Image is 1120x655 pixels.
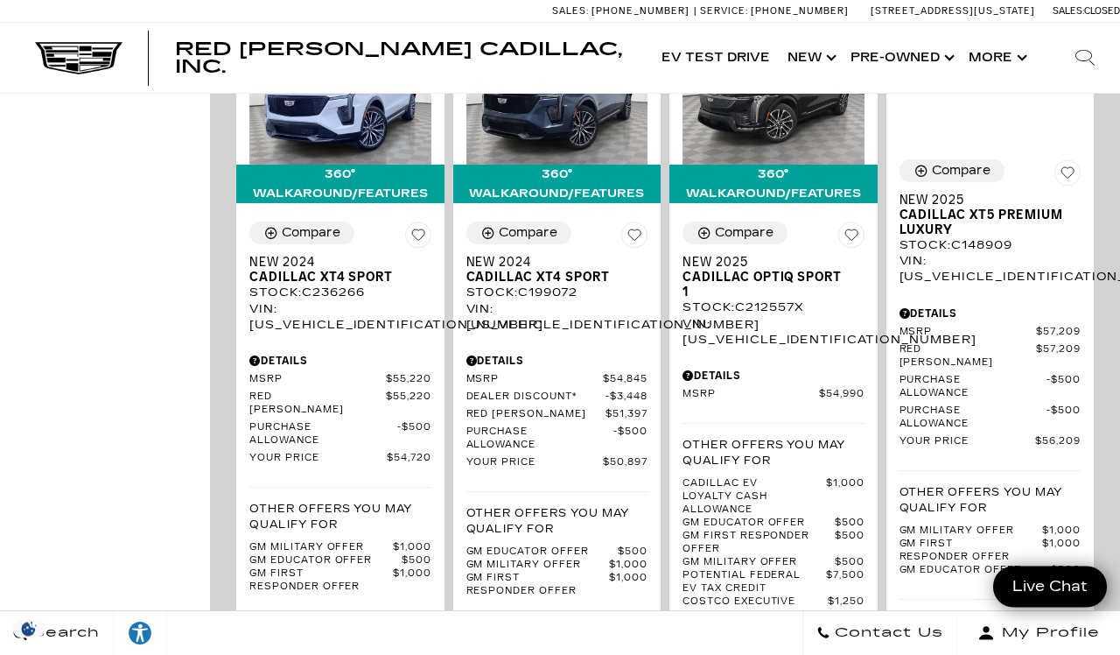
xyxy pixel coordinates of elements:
[779,23,842,93] a: New
[9,619,49,637] img: Opt-Out Icon
[466,28,648,165] img: 2024 Cadillac XT4 Sport
[899,193,1068,208] span: New 2025
[249,255,418,270] span: New 2024
[871,5,1035,17] a: [STREET_ADDRESS][US_STATE]
[899,405,1081,431] a: Purchase Allowance $500
[682,388,819,401] span: MSRP
[899,564,1052,577] span: GM Educator Offer
[932,163,990,179] div: Compare
[682,556,864,569] a: GM Military Offer $500
[603,456,647,469] span: $50,897
[35,41,122,74] a: Cadillac Dark Logo with Cadillac White Text
[899,538,1043,564] span: GM First Responder Offer
[282,225,340,241] div: Compare
[466,408,648,421] a: Red [PERSON_NAME] $51,397
[700,5,748,17] span: Service:
[682,437,864,468] p: Other Offers You May Qualify For
[899,435,1081,448] a: Your Price $56,209
[386,373,431,386] span: $55,220
[899,208,1068,237] span: Cadillac XT5 Premium Luxury
[682,569,864,595] a: Potential Federal EV Tax Credit $7,500
[899,435,1036,448] span: Your Price
[466,270,635,285] span: Cadillac XT4 Sport
[466,408,606,421] span: Red [PERSON_NAME]
[387,452,431,465] span: $54,720
[552,6,694,16] a: Sales: [PHONE_NUMBER]
[114,611,167,655] a: Explore your accessibility options
[682,316,864,348] div: VIN: [US_VEHICLE_IDENTIFICATION_NUMBER]
[466,572,648,598] a: GM First Responder Offer $1,000
[114,620,166,646] div: Explore your accessibility options
[682,388,864,401] a: MSRP $54,990
[605,408,647,421] span: $51,397
[899,343,1037,370] span: Red [PERSON_NAME]
[249,554,402,567] span: GM Educator Offer
[466,391,606,404] span: Dealer Discount*
[249,373,386,386] span: MSRP
[249,421,397,447] span: Purchase Allowance
[466,572,610,598] span: GM First Responder Offer
[27,621,100,645] span: Search
[682,270,851,299] span: Cadillac OPTIQ Sport 1
[466,301,648,333] div: VIN: [US_VEHICLE_IDENTIFICATION_NUMBER]
[466,505,648,537] p: Other Offers You May Qualify For
[466,391,648,404] a: Dealer Discount* $3,448
[249,452,431,465] a: Your Price $54,720
[249,567,393,594] span: GM First Responder Offer
[653,23,779,93] a: EV Test Drive
[175,40,635,75] a: Red [PERSON_NAME] Cadillac, Inc.
[249,301,431,333] div: VIN: [US_VEHICLE_IDENTIFICATION_NUMBER]
[609,572,647,598] span: $1,000
[466,456,604,469] span: Your Price
[899,374,1081,400] a: Purchase Allowance $500
[826,569,864,595] span: $7,500
[466,456,648,469] a: Your Price $50,897
[249,270,418,285] span: Cadillac XT4 Sport
[466,559,648,572] a: GM Military Offer $1,000
[682,255,864,299] a: New 2025Cadillac OPTIQ Sport 1
[669,165,878,203] div: 360° WalkAround/Features
[899,253,1081,285] div: VIN: [US_VEHICLE_IDENTIFICATION_NUMBER]
[605,391,647,404] span: $3,448
[682,556,835,569] span: GM Military Offer
[249,391,431,417] a: Red [PERSON_NAME] $55,220
[249,28,431,165] img: 2024 Cadillac XT4 Sport
[466,255,635,270] span: New 2024
[1004,576,1096,596] span: Live Chat
[613,426,647,452] span: $500
[393,541,431,554] span: $1,000
[1084,5,1120,17] span: Closed
[397,421,431,447] span: $500
[175,39,622,77] span: Red [PERSON_NAME] Cadillac, Inc.
[899,326,1037,339] span: MSRP
[249,353,431,369] div: Pricing Details - New 2024 Cadillac XT4 Sport
[835,530,864,556] span: $500
[466,222,571,244] button: Compare Vehicle
[751,5,849,17] span: [PHONE_NUMBER]
[1035,435,1081,448] span: $56,209
[1054,159,1081,193] button: Save Vehicle
[899,525,1043,538] span: GM Military Offer
[899,159,1004,182] button: Compare Vehicle
[682,569,826,595] span: Potential Federal EV Tax Credit
[842,23,960,93] a: Pre-Owned
[402,554,431,567] span: $500
[993,566,1107,607] a: Live Chat
[835,517,864,530] span: $500
[957,611,1120,655] button: Open user profile menu
[899,374,1047,400] span: Purchase Allowance
[682,477,864,517] a: Cadillac EV Loyalty Cash Allowance $1,000
[499,225,557,241] div: Compare
[899,564,1081,577] a: GM Educator Offer $500
[694,6,853,16] a: Service: [PHONE_NUMBER]
[249,222,354,244] button: Compare Vehicle
[249,452,387,465] span: Your Price
[249,541,393,554] span: GM Military Offer
[249,554,431,567] a: GM Educator Offer $500
[466,546,648,559] a: GM Educator Offer $500
[9,619,49,637] section: Click to Open Cookie Consent Modal
[899,343,1081,370] a: Red [PERSON_NAME] $57,209
[682,530,835,556] span: GM First Responder Offer
[466,285,648,300] div: Stock : C199072
[819,388,864,401] span: $54,990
